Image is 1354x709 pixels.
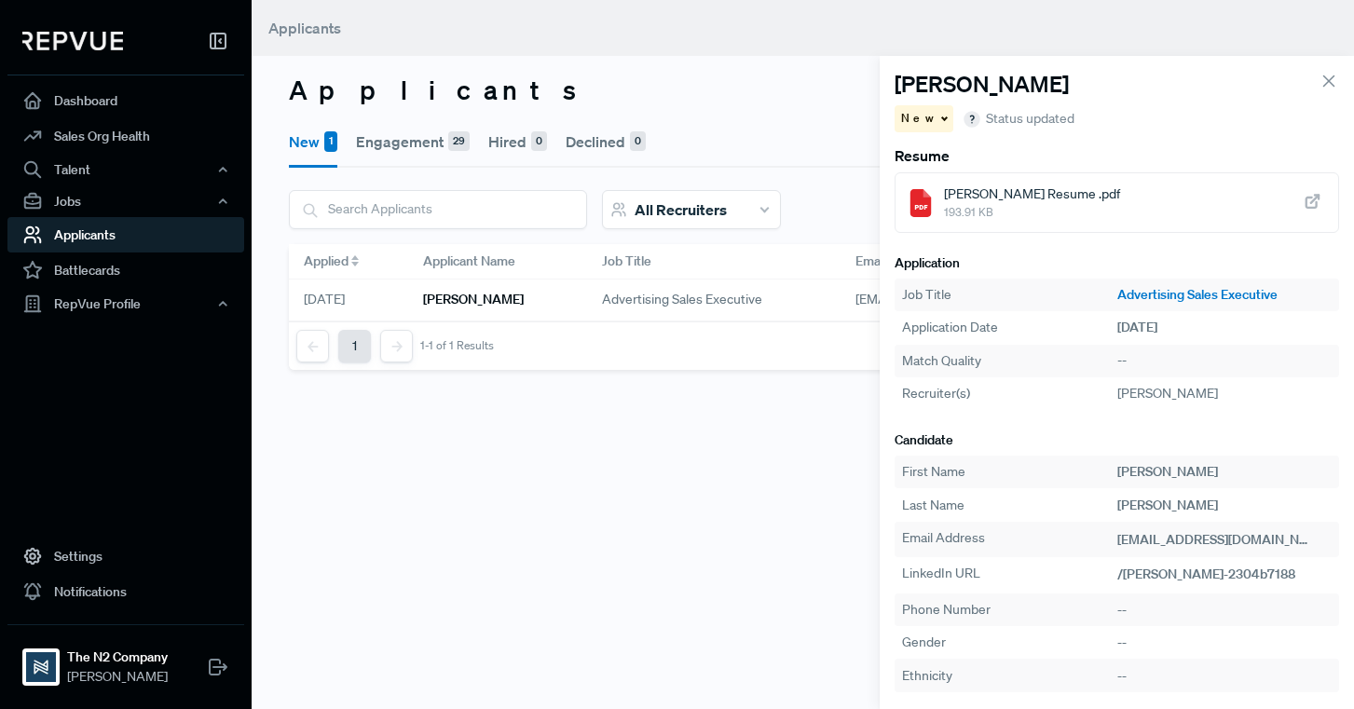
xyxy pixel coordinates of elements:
[7,574,244,609] a: Notifications
[67,648,168,667] strong: The N2 Company
[1117,633,1332,652] div: --
[902,528,1116,551] div: Email Address
[901,110,937,127] span: New
[67,667,168,687] span: [PERSON_NAME]
[1117,566,1317,582] a: /[PERSON_NAME]-2304b7188
[902,633,1116,652] div: Gender
[531,131,547,152] div: 0
[338,330,371,362] button: 1
[1117,496,1332,515] div: [PERSON_NAME]
[7,83,244,118] a: Dashboard
[630,131,646,152] div: 0
[304,252,349,271] span: Applied
[944,204,1120,221] span: 193.91 KB
[602,252,651,271] span: Job Title
[296,330,329,362] button: Previous
[268,19,341,37] span: Applicants
[289,280,408,321] div: [DATE]
[986,109,1074,129] span: Status updated
[7,288,244,320] button: RepVue Profile
[289,244,408,280] div: Toggle SortBy
[895,172,1339,233] a: [PERSON_NAME] Resume .pdf193.91 KB
[1117,462,1332,482] div: [PERSON_NAME]
[902,285,1116,305] div: Job Title
[7,252,244,288] a: Battlecards
[7,154,244,185] button: Talent
[902,564,1116,586] div: LinkedIn URL
[423,252,515,271] span: Applicant Name
[296,330,494,362] nav: pagination
[423,292,524,307] h6: [PERSON_NAME]
[380,330,413,362] button: Next
[944,184,1120,204] span: [PERSON_NAME] Resume .pdf
[7,118,244,154] a: Sales Org Health
[22,32,123,50] img: RepVue
[1117,285,1332,305] a: Advertising Sales Executive
[1117,351,1332,371] div: --
[566,116,646,168] button: Declined0
[289,116,337,168] button: New1
[488,116,547,168] button: Hired0
[855,252,938,271] span: Email Address
[895,432,1339,448] h6: Candidate
[324,131,337,152] div: 1
[289,75,1317,106] h3: Applicants
[1117,566,1295,582] span: /[PERSON_NAME]-2304b7188
[902,462,1116,482] div: First Name
[902,666,1116,686] div: Ethnicity
[1117,600,1332,620] div: --
[448,131,470,152] div: 29
[1117,666,1332,686] div: --
[895,71,1069,98] h4: [PERSON_NAME]
[1117,531,1331,548] span: [EMAIL_ADDRESS][DOMAIN_NAME]
[902,318,1116,337] div: Application Date
[1117,318,1332,337] div: [DATE]
[1117,385,1218,402] span: [PERSON_NAME]
[7,624,244,694] a: The N2 CompanyThe N2 Company[PERSON_NAME]
[895,147,1339,165] h6: Resume
[420,339,494,352] div: 1-1 of 1 Results
[902,496,1116,515] div: Last Name
[7,539,244,574] a: Settings
[635,200,727,219] span: All Recruiters
[290,191,586,227] input: Search Applicants
[26,652,56,682] img: The N2 Company
[7,185,244,217] button: Jobs
[902,351,1116,371] div: Match Quality
[602,290,762,309] span: Advertising Sales Executive
[7,217,244,252] a: Applicants
[855,291,1069,307] span: [EMAIL_ADDRESS][DOMAIN_NAME]
[895,255,1339,271] h6: Application
[902,384,1116,403] div: Recruiter(s)
[356,116,470,168] button: Engagement29
[902,600,1116,620] div: Phone Number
